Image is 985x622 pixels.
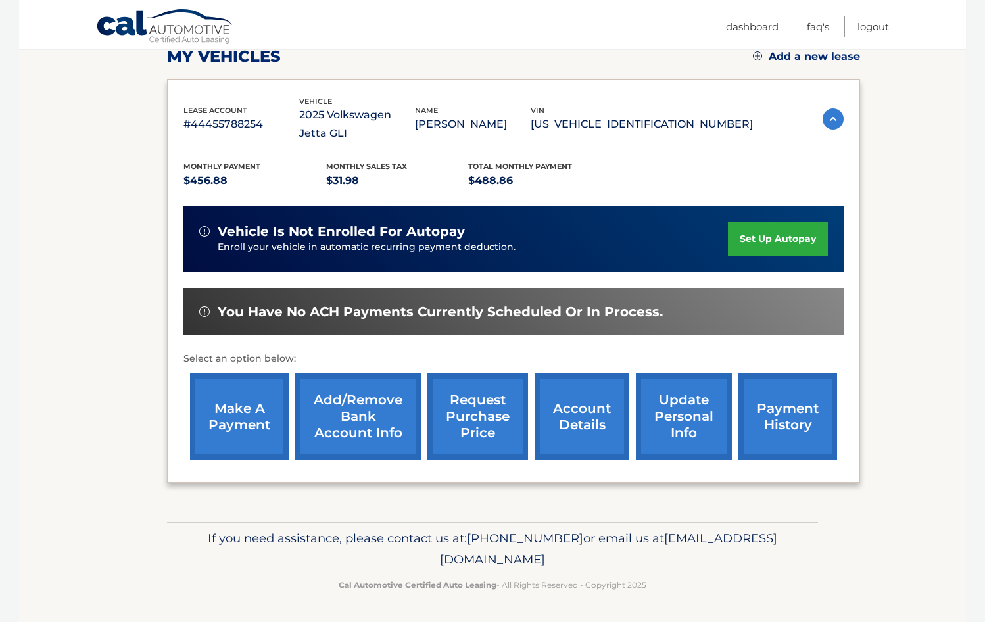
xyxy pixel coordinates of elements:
[199,226,210,237] img: alert-white.svg
[326,172,469,190] p: $31.98
[857,16,889,37] a: Logout
[468,172,611,190] p: $488.86
[96,9,234,47] a: Cal Automotive
[467,531,583,546] span: [PHONE_NUMBER]
[531,115,753,133] p: [US_VEHICLE_IDENTIFICATION_NUMBER]
[176,528,809,570] p: If you need assistance, please contact us at: or email us at
[199,306,210,317] img: alert-white.svg
[535,373,629,460] a: account details
[183,172,326,190] p: $456.88
[415,115,531,133] p: [PERSON_NAME]
[167,47,281,66] h2: my vehicles
[190,373,289,460] a: make a payment
[218,224,465,240] span: vehicle is not enrolled for autopay
[753,51,762,60] img: add.svg
[183,115,299,133] p: #44455788254
[440,531,777,567] span: [EMAIL_ADDRESS][DOMAIN_NAME]
[728,222,828,256] a: set up autopay
[636,373,732,460] a: update personal info
[753,50,860,63] a: Add a new lease
[726,16,779,37] a: Dashboard
[183,106,247,115] span: lease account
[807,16,829,37] a: FAQ's
[176,578,809,592] p: - All Rights Reserved - Copyright 2025
[531,106,544,115] span: vin
[823,108,844,130] img: accordion-active.svg
[415,106,438,115] span: name
[218,304,663,320] span: You have no ACH payments currently scheduled or in process.
[468,162,572,171] span: Total Monthly Payment
[738,373,837,460] a: payment history
[299,97,332,106] span: vehicle
[339,580,496,590] strong: Cal Automotive Certified Auto Leasing
[427,373,528,460] a: request purchase price
[218,240,728,254] p: Enroll your vehicle in automatic recurring payment deduction.
[183,351,844,367] p: Select an option below:
[326,162,407,171] span: Monthly sales Tax
[299,106,415,143] p: 2025 Volkswagen Jetta GLI
[183,162,260,171] span: Monthly Payment
[295,373,421,460] a: Add/Remove bank account info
